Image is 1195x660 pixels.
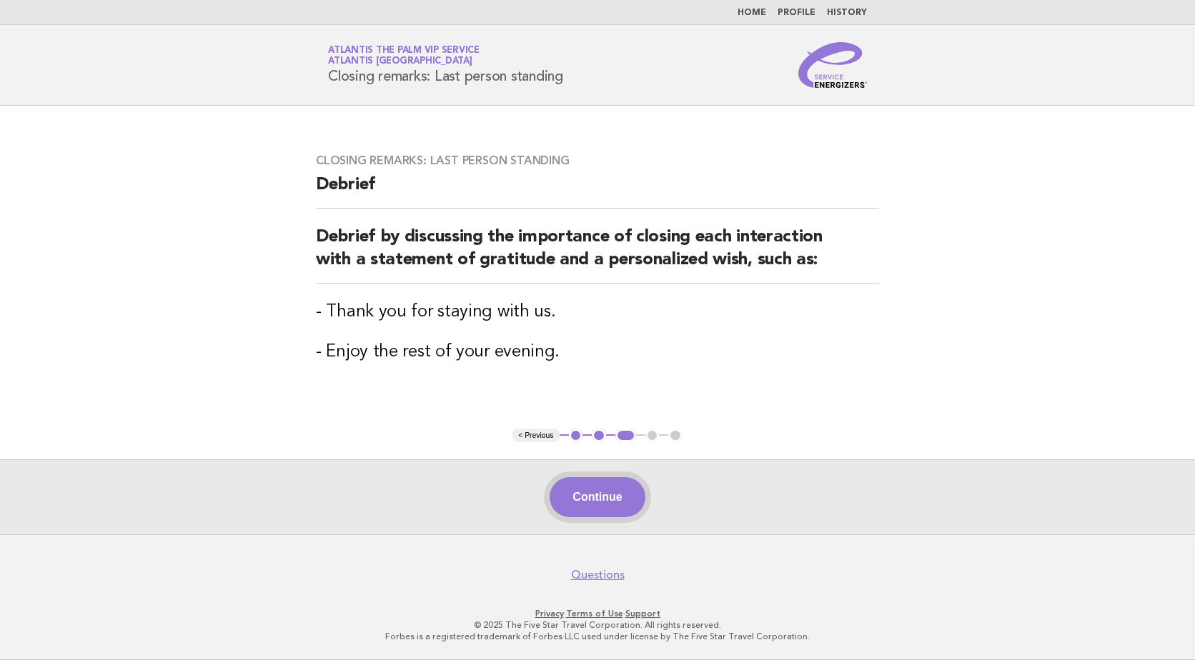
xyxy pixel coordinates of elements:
[316,341,879,364] h3: - Enjoy the rest of your evening.
[738,9,766,17] a: Home
[316,174,879,209] h2: Debrief
[160,619,1035,631] p: © 2025 The Five Star Travel Corporation. All rights reserved.
[625,609,660,619] a: Support
[566,609,623,619] a: Terms of Use
[316,154,879,168] h3: Closing remarks: Last person standing
[778,9,815,17] a: Profile
[328,57,472,66] span: Atlantis [GEOGRAPHIC_DATA]
[512,429,559,443] button: < Previous
[571,568,625,582] a: Questions
[798,42,867,88] img: Service Energizers
[316,301,879,324] h3: - Thank you for staying with us.
[827,9,867,17] a: History
[316,226,879,284] h2: Debrief by discussing the importance of closing each interaction with a statement of gratitude an...
[592,429,606,443] button: 2
[569,429,583,443] button: 1
[328,46,480,66] a: Atlantis The Palm VIP ServiceAtlantis [GEOGRAPHIC_DATA]
[160,631,1035,642] p: Forbes is a registered trademark of Forbes LLC used under license by The Five Star Travel Corpora...
[160,608,1035,619] p: · ·
[615,429,636,443] button: 3
[535,609,564,619] a: Privacy
[328,46,563,84] h1: Closing remarks: Last person standing
[550,477,645,517] button: Continue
